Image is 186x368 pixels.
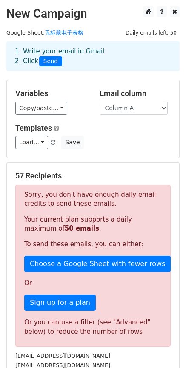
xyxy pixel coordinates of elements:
div: 1. Write your email in Gmail 2. Click [9,47,177,66]
strong: 50 emails [65,225,99,232]
p: Your current plan supports a daily maximum of . [24,215,162,233]
span: Send [39,56,62,67]
p: Sorry, you don't have enough daily email credits to send these emails. [24,190,162,208]
a: Sign up for a plan [24,295,96,311]
a: Copy/paste... [15,102,67,115]
p: To send these emails, you can either: [24,240,162,249]
div: 聊天小组件 [143,327,186,368]
small: [EMAIL_ADDRESS][DOMAIN_NAME] [15,353,110,359]
a: Choose a Google Sheet with fewer rows [24,256,171,272]
span: Daily emails left: 50 [123,28,180,38]
a: Load... [15,136,48,149]
h5: Variables [15,89,87,98]
a: Daily emails left: 50 [123,29,180,36]
iframe: Chat Widget [143,327,186,368]
a: 无标题电子表格 [45,29,83,36]
button: Save [61,136,83,149]
h2: New Campaign [6,6,180,21]
small: Google Sheet: [6,29,83,36]
a: Templates [15,123,52,132]
div: Or you can use a filter (see "Advanced" below) to reduce the number of rows [24,318,162,337]
p: Or [24,279,162,288]
h5: 57 Recipients [15,171,171,181]
h5: Email column [100,89,171,98]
